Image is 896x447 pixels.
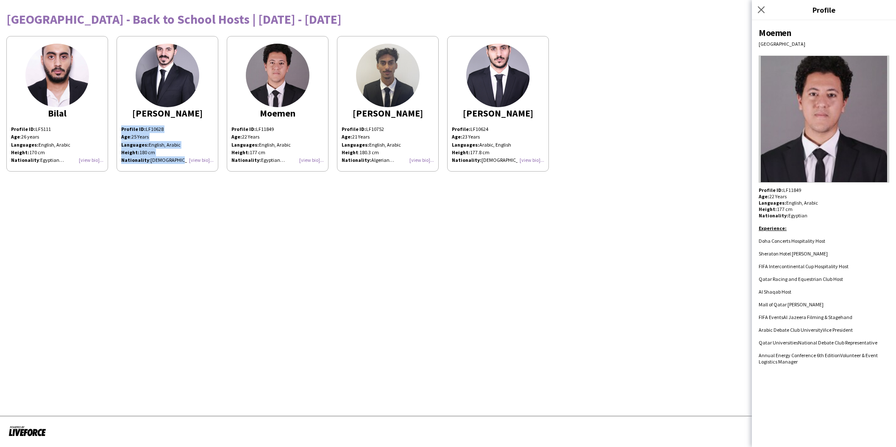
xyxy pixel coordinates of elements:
[11,142,39,148] strong: Languages:
[11,109,103,117] div: Bilal
[121,149,139,155] strong: Height:
[231,142,259,148] strong: Languages:
[121,142,149,148] strong: Languages:
[759,212,788,219] b: Nationality:
[342,141,434,149] p: English, Arabic
[11,157,39,163] b: Nationality
[759,200,786,206] strong: Languages:
[769,193,787,200] span: 22 Years
[342,125,434,133] p: LF10752
[759,289,791,295] span: Al Shaqab Host
[261,157,285,163] span: Egyptian
[452,133,462,140] b: Age:
[121,133,131,140] span: :
[352,133,370,140] span: 21 Years
[359,149,379,155] span: 180.3 cm
[121,133,130,140] b: Age
[452,125,544,164] p: LF10624 23 Years Arabic, English 177.8 cm [DEMOGRAPHIC_DATA]
[759,327,823,333] span: Arabic Debate Club University
[11,157,40,163] span: :
[759,187,783,193] strong: Profile ID:
[759,187,889,193] p: LF11849
[21,133,39,140] span: 26 years
[759,27,889,39] div: Moemen
[231,157,261,163] b: Nationality:
[452,157,481,163] b: Nationality:
[121,125,214,133] p: LF10628
[121,141,214,156] p: English, Arabic 180 cm
[356,44,420,107] img: thumb-66e8659055708.jpeg
[759,352,878,365] span: Volunteer & Event Logistics Manager
[759,193,769,200] b: Age:
[121,126,146,132] strong: Profile ID:
[759,238,825,244] span: Doha Concerts Hospitality Host
[40,157,64,163] span: Egyptian
[150,157,206,163] span: [DEMOGRAPHIC_DATA]
[452,142,479,148] b: Languages:
[466,44,530,107] img: thumb-54073f10-5bee-48fd-848d-6df4be37a33f.jpg
[759,263,849,269] span: FIFA Intercontinental Cup Hospitality Host
[788,212,807,219] span: Egyptian
[231,133,324,156] p: English, Arabic 177 cm
[121,157,149,163] b: Nationality
[121,109,214,117] div: [PERSON_NAME]
[11,126,36,132] strong: Profile ID:
[342,133,352,140] b: Age:
[8,425,46,437] img: Powered by Liveforce
[136,44,199,107] img: thumb-659d4d42d26dd.jpeg
[823,327,853,333] span: Vice President
[231,149,250,155] strong: Height:
[452,149,470,155] b: Height:
[231,133,242,140] b: Age:
[25,44,89,107] img: thumb-166344793663263380b7e36.jpg
[759,193,889,212] p: English, Arabic 177 cm
[231,125,324,133] p: LF11849
[242,133,259,140] span: 22 Years
[759,314,783,320] span: FIFA Events
[11,125,103,133] p: LF5111
[342,126,366,132] b: Profile ID:
[759,339,798,346] span: Qatar Universities
[121,157,150,163] span: :
[11,133,20,140] b: Age
[759,301,824,308] span: Mall of Qatar [PERSON_NAME]
[11,149,29,155] strong: Height:
[759,225,787,231] u: Experience:
[759,206,777,212] strong: Height:
[759,56,889,183] img: Crew avatar or photo
[759,276,843,282] span: Qatar Racing and Equestrian Club Host
[759,41,889,47] div: [GEOGRAPHIC_DATA]
[798,339,877,346] span: National Debate Club Representative
[759,250,828,257] span: Sheraton Hotel [PERSON_NAME]
[452,109,544,117] div: [PERSON_NAME]
[371,157,394,163] span: Algerian
[342,157,371,163] b: Nationality:
[342,142,369,148] b: Languages:
[11,133,21,140] span: :
[759,352,840,358] span: Annual Energy Conference 6th Edition
[452,126,470,132] b: Profile:
[759,314,889,320] p: Al Jazeera Filming & Stagehand
[231,109,324,117] div: Moemen
[6,13,890,25] div: [GEOGRAPHIC_DATA] - Back to School Hosts | [DATE] - [DATE]
[131,133,149,140] span: 25 Years
[246,44,309,107] img: thumb-66faac25be7cb.jpg
[231,126,256,132] strong: Profile ID:
[11,141,103,156] p: English, Arabic 170 cm
[342,109,434,117] div: [PERSON_NAME]
[342,149,359,155] span: :
[342,149,358,155] b: Height
[752,4,896,15] h3: Profile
